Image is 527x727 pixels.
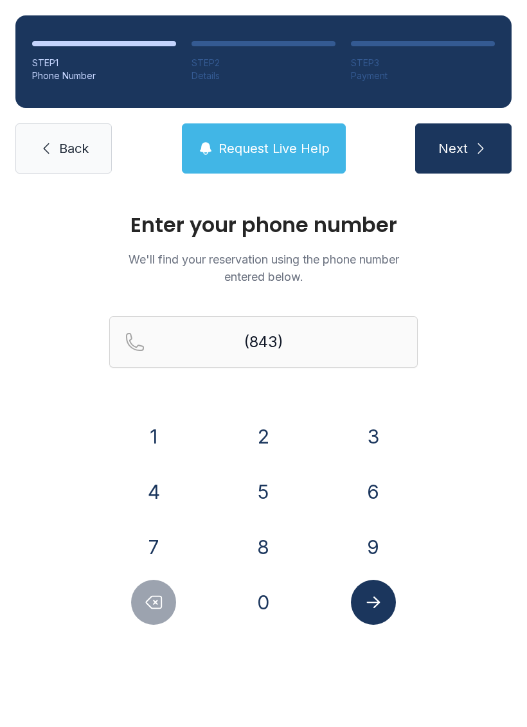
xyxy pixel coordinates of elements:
div: Details [192,69,335,82]
div: STEP 1 [32,57,176,69]
button: 3 [351,414,396,459]
input: Reservation phone number [109,316,418,368]
button: Delete number [131,580,176,625]
div: Phone Number [32,69,176,82]
h1: Enter your phone number [109,215,418,235]
p: We'll find your reservation using the phone number entered below. [109,251,418,285]
button: 2 [241,414,286,459]
button: 4 [131,469,176,514]
button: 6 [351,469,396,514]
button: 8 [241,525,286,570]
span: Back [59,139,89,157]
button: 5 [241,469,286,514]
div: STEP 3 [351,57,495,69]
button: 1 [131,414,176,459]
div: STEP 2 [192,57,335,69]
span: Next [438,139,468,157]
button: Submit lookup form [351,580,396,625]
span: Request Live Help [219,139,330,157]
button: 9 [351,525,396,570]
button: 7 [131,525,176,570]
button: 0 [241,580,286,625]
div: Payment [351,69,495,82]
